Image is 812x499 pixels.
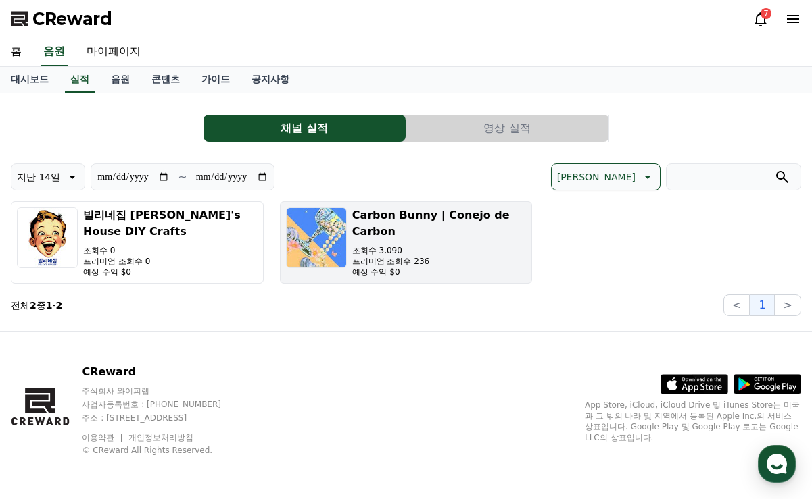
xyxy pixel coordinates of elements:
p: 예상 수익 $0 [83,267,258,278]
button: 빌리네집 [PERSON_NAME]'s House DIY Crafts 조회수 0 프리미엄 조회수 0 예상 수익 $0 [11,201,264,284]
button: 1 [750,294,774,316]
strong: 2 [56,300,63,311]
a: 이용약관 [82,433,124,442]
button: < [723,294,750,316]
button: 영상 실적 [406,115,608,142]
span: 설정 [209,407,225,418]
button: 채널 실적 [204,115,406,142]
a: 마이페이지 [76,38,151,66]
a: 7 [753,11,769,27]
img: 빌리네집 Billy's House DIY Crafts [17,207,78,268]
p: 주식회사 와이피랩 [82,386,247,396]
p: 지난 14일 [17,167,60,186]
h3: Carbon Bunny | Conejo de Carbon [352,207,527,240]
p: 프리미엄 조회수 236 [352,256,527,267]
p: 주소 : [STREET_ADDRESS] [82,413,247,423]
span: 홈 [43,407,51,418]
p: 조회수 0 [83,245,258,256]
a: 홈 [4,387,89,421]
a: 음원 [100,67,141,93]
a: 실적 [65,67,95,93]
button: > [775,294,801,316]
a: 공지사항 [241,67,300,93]
p: 사업자등록번호 : [PHONE_NUMBER] [82,399,247,410]
button: 지난 14일 [11,163,85,190]
button: [PERSON_NAME] [551,163,661,190]
span: CReward [32,8,112,30]
img: Carbon Bunny | Conejo de Carbon [286,207,347,268]
p: © CReward All Rights Reserved. [82,445,247,456]
span: 대화 [124,408,140,419]
p: 프리미엄 조회수 0 [83,256,258,267]
p: 조회수 3,090 [352,245,527,256]
a: 대화 [89,387,174,421]
div: 7 [761,8,771,19]
a: 가이드 [191,67,241,93]
p: 전체 중 - [11,298,62,312]
p: ~ [178,169,187,185]
a: 개인정보처리방침 [128,433,193,442]
a: 영상 실적 [406,115,609,142]
a: 음원 [41,38,68,66]
button: Carbon Bunny | Conejo de Carbon 조회수 3,090 프리미엄 조회수 236 예상 수익 $0 [280,201,533,284]
a: CReward [11,8,112,30]
p: App Store, iCloud, iCloud Drive 및 iTunes Store는 미국과 그 밖의 나라 및 지역에서 등록된 Apple Inc.의 서비스 상표입니다. Goo... [585,400,801,443]
h3: 빌리네집 [PERSON_NAME]'s House DIY Crafts [83,207,258,240]
p: CReward [82,364,247,380]
p: [PERSON_NAME] [557,167,636,186]
strong: 1 [46,300,53,311]
a: 콘텐츠 [141,67,191,93]
strong: 2 [30,300,37,311]
p: 예상 수익 $0 [352,267,527,278]
a: 설정 [174,387,260,421]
